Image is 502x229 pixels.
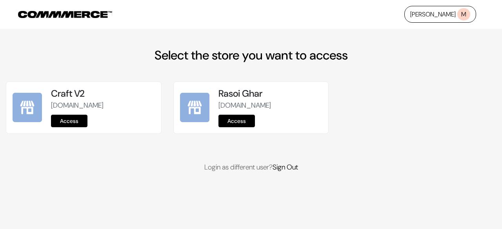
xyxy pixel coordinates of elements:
[273,162,298,172] a: Sign Out
[218,100,322,111] p: [DOMAIN_NAME]
[6,162,496,173] p: Login as different user?
[180,93,209,122] img: Rasoi Ghar
[218,115,255,127] a: Access
[6,48,496,63] h2: Select the store you want to access
[218,88,322,99] h5: Rasoi Ghar
[51,88,155,99] h5: Craft V2
[404,6,476,23] a: [PERSON_NAME]M
[457,8,470,20] span: M
[18,11,112,18] img: COMMMERCE
[51,100,155,111] p: [DOMAIN_NAME]
[13,93,42,122] img: Craft V2
[51,115,87,127] a: Access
